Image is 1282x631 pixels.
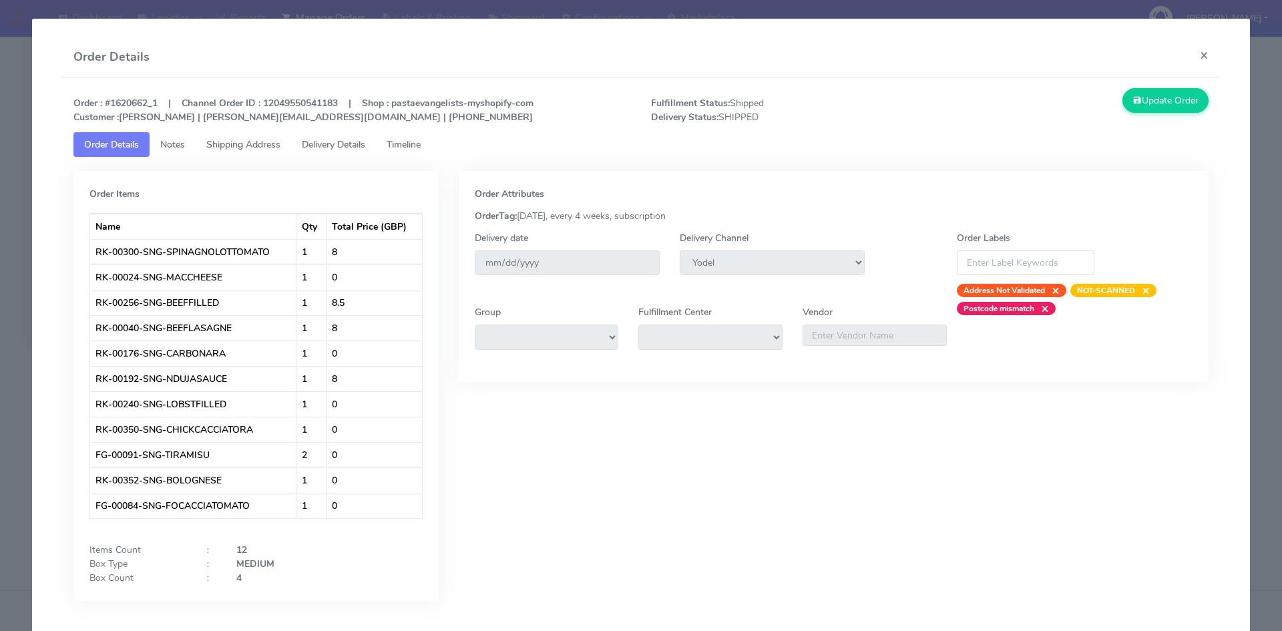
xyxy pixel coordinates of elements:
td: 1 [296,493,327,518]
td: RK-00256-SNG-BEEFFILLED [90,290,297,315]
span: Order Details [84,138,139,151]
div: : [197,557,226,571]
td: 1 [296,341,327,366]
td: RK-00192-SNG-NDUJASAUCE [90,366,297,391]
strong: Order : #1620662_1 | Channel Order ID : 12049550541183 | Shop : pastaevangelists-myshopify-com [P... [73,97,533,124]
td: 8 [327,315,422,341]
strong: Delivery Status: [651,111,718,124]
input: Enter Label Keywords [957,250,1094,275]
label: Vendor [803,305,833,319]
span: Notes [160,138,185,151]
td: RK-00040-SNG-BEEFLASAGNE [90,315,297,341]
td: RK-00352-SNG-BOLOGNESE [90,467,297,493]
label: Order Labels [957,231,1010,245]
div: Items Count [79,543,197,557]
strong: Order Items [89,188,140,200]
td: RK-00024-SNG-MACCHEESE [90,264,297,290]
strong: Address Not Validated [964,285,1045,296]
span: × [1034,302,1049,315]
td: 0 [327,442,422,467]
td: 8 [327,366,422,391]
td: 1 [296,264,327,290]
td: 2 [296,442,327,467]
strong: MEDIUM [236,558,274,570]
h4: Order Details [73,48,150,66]
ul: Tabs [73,132,1209,157]
th: Name [90,214,297,239]
span: Shipped SHIPPED [641,96,930,124]
td: RK-00240-SNG-LOBSTFILLED [90,391,297,417]
div: Box Count [79,571,197,585]
td: FG-00091-SNG-TIRAMISU [90,442,297,467]
td: 1 [296,239,327,264]
td: 1 [296,391,327,417]
td: 0 [327,341,422,366]
span: × [1045,284,1060,297]
td: 1 [296,467,327,493]
td: 0 [327,417,422,442]
div: Box Type [79,557,197,571]
td: 1 [296,366,327,391]
td: 0 [327,467,422,493]
div: [DATE], every 4 weeks, subscription [465,209,1203,223]
strong: Fulfillment Status: [651,97,730,110]
label: Delivery Channel [680,231,749,245]
td: 8.5 [327,290,422,315]
td: FG-00084-SNG-FOCACCIATOMATO [90,493,297,518]
label: Delivery date [475,231,528,245]
td: 0 [327,493,422,518]
button: Close [1189,37,1219,73]
th: Total Price (GBP) [327,214,422,239]
span: Timeline [387,138,421,151]
td: 8 [327,239,422,264]
td: 1 [296,315,327,341]
td: RK-00350-SNG-CHICKCACCIATORA [90,417,297,442]
input: Enter Vendor Name [803,325,947,346]
span: Shipping Address [206,138,280,151]
strong: 12 [236,544,247,556]
td: RK-00176-SNG-CARBONARA [90,341,297,366]
label: Fulfillment Center [638,305,712,319]
strong: OrderTag: [475,210,517,222]
button: Update Order [1122,88,1209,113]
strong: 4 [236,572,242,584]
td: RK-00300-SNG-SPINAGNOLOTTOMATO [90,239,297,264]
td: 1 [296,290,327,315]
span: × [1135,284,1150,297]
strong: Order Attributes [475,188,544,200]
td: 0 [327,391,422,417]
strong: Customer : [73,111,119,124]
span: Delivery Details [302,138,365,151]
th: Qty [296,214,327,239]
td: 0 [327,264,422,290]
td: 1 [296,417,327,442]
div: : [197,543,226,557]
strong: NOT-SCANNED [1077,285,1135,296]
div: : [197,571,226,585]
strong: Postcode mismatch [964,303,1034,314]
label: Group [475,305,501,319]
